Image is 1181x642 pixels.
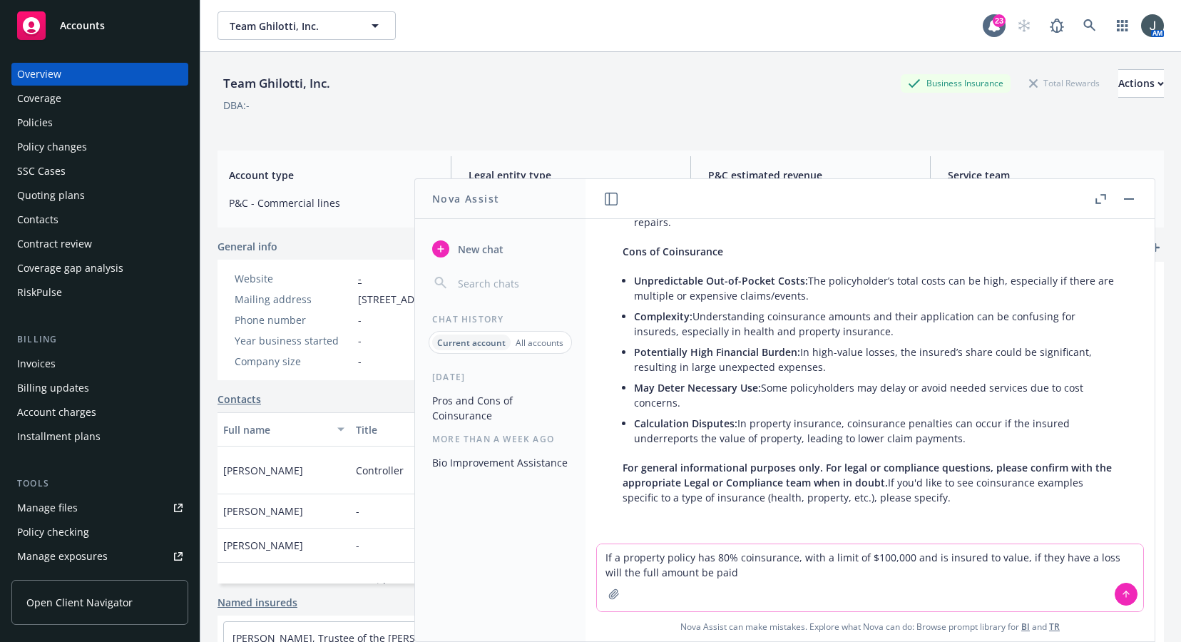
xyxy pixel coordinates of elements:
div: More than a week ago [415,433,586,445]
span: Team Ghilotti, Inc. [230,19,353,34]
div: Mailing address [235,292,352,307]
a: Policy changes [11,136,188,158]
a: TR [1049,621,1060,633]
a: Manage exposures [11,545,188,568]
span: General info [218,239,277,254]
a: Contacts [218,392,261,407]
span: For general informational purposes only. For legal or compliance questions, please confirm with t... [623,461,1112,489]
div: Coverage [17,87,61,110]
div: Company size [235,354,352,369]
button: New chat [426,236,574,262]
span: - [356,504,359,519]
span: [PERSON_NAME] [223,538,303,553]
a: Named insureds [218,595,297,610]
div: Policy checking [17,521,89,544]
span: Accounts [60,20,105,31]
span: Cons of Coinsurance [623,245,723,258]
a: Manage files [11,496,188,519]
a: SSC Cases [11,160,188,183]
span: - [358,333,362,348]
div: Policy changes [17,136,87,158]
span: New chat [455,242,503,257]
span: Potentially High Financial Burden: [634,345,800,359]
span: Calculation Disputes: [634,417,737,430]
span: May Deter Necessary Use: [634,381,761,394]
div: Manage exposures [17,545,108,568]
div: Year business started [235,333,352,348]
a: RiskPulse [11,281,188,304]
div: Tools [11,477,188,491]
li: In property insurance, coinsurance penalties can occur if the insured underreports the value of p... [634,413,1118,449]
li: Understanding coinsurance amounts and their application can be confusing for insureds, especially... [634,306,1118,342]
div: Title [356,422,461,437]
a: Report a Bug [1043,11,1071,40]
div: Billing [11,332,188,347]
div: Actions [1118,70,1164,97]
a: Coverage [11,87,188,110]
a: add [1147,239,1164,256]
div: Phone number [235,312,352,327]
h1: Nova Assist [432,191,499,206]
div: Policies [17,111,53,134]
span: Legal entity type [469,168,673,183]
span: [PERSON_NAME] [223,463,303,478]
div: Account charges [17,401,96,424]
span: - [356,538,359,553]
div: Contract review [17,233,92,255]
div: Billing updates [17,377,89,399]
span: P&C estimated revenue [708,168,913,183]
a: Contract review [11,233,188,255]
a: Quoting plans [11,184,188,207]
span: - [358,354,362,369]
a: Installment plans [11,425,188,448]
li: The policyholder’s total costs can be high, especially if there are multiple or expensive claims/... [634,270,1118,306]
div: Quoting plans [17,184,85,207]
button: Pros and Cons of Coinsurance [426,389,574,427]
p: If you'd like to see coinsurance examples specific to a type of insurance (health, property, etc.... [623,460,1118,505]
li: Some policyholders may delay or avoid needed services due to cost concerns. [634,377,1118,413]
span: Complexity: [634,310,692,323]
span: Unpredictable Out-of-Pocket Costs: [634,274,808,287]
textarea: If a property policy has 80% coinsurance, with a limit of $100,000 and is insured to value, if th... [597,544,1143,611]
a: Policy checking [11,521,188,544]
img: photo [1141,14,1164,37]
a: BI [1021,621,1030,633]
div: DBA: - [223,98,250,113]
span: Open Client Navigator [26,595,133,610]
a: Accounts [11,6,188,46]
div: Business Insurance [901,74,1011,92]
button: Bio Improvement Assistance [426,451,574,474]
div: Overview [17,63,61,86]
div: Team Ghilotti, Inc. [218,74,336,93]
a: Overview [11,63,188,86]
a: Account charges [11,401,188,424]
div: SSC Cases [17,160,66,183]
button: Team Ghilotti, Inc. [218,11,396,40]
p: Current account [437,337,506,349]
div: Contacts [17,208,58,231]
span: Nova Assist can make mistakes. Explore what Nova can do: Browse prompt library for and [591,612,1149,641]
span: Account type [229,168,434,183]
p: All accounts [516,337,563,349]
a: Coverage gap analysis [11,257,188,280]
div: Coverage gap analysis [17,257,123,280]
div: Chat History [415,313,586,325]
span: [PERSON_NAME] [223,504,303,519]
div: [DATE] [415,371,586,383]
span: - [358,312,362,327]
a: - [358,272,362,285]
a: Billing updates [11,377,188,399]
a: Switch app [1108,11,1137,40]
li: In high-value losses, the insured’s share could be significant, resulting in large unexpected exp... [634,342,1118,377]
div: RiskPulse [17,281,62,304]
div: Total Rewards [1022,74,1107,92]
span: [STREET_ADDRESS] [358,292,449,307]
a: Contacts [11,208,188,231]
a: Search [1075,11,1104,40]
span: [PERSON_NAME] [223,579,303,594]
span: P&C - Commercial lines [229,195,434,210]
div: Full name [223,422,329,437]
div: Invoices [17,352,56,375]
span: Controller [356,463,404,478]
